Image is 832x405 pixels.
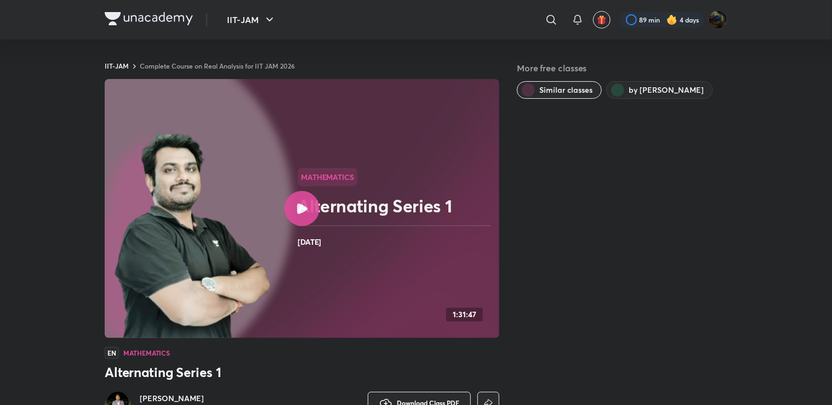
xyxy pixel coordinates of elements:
[105,61,129,70] a: IIT-JAM
[629,85,704,95] span: by Sagar Surya
[123,350,170,356] h4: Mathematics
[517,61,727,75] h5: More free classes
[709,10,727,29] img: Shubham Deshmukh
[517,81,602,99] button: Similar classes
[140,61,295,70] a: Complete Course on Real Analysis for IIT JAM 2026
[539,85,592,95] span: Similar classes
[105,363,499,381] h3: Alternating Series 1
[597,15,607,25] img: avatar
[105,12,193,28] a: Company Logo
[666,14,677,25] img: streak
[140,393,223,404] a: [PERSON_NAME]
[606,81,713,99] button: by Sagar Surya
[105,347,119,359] span: EN
[298,195,495,217] h2: Alternating Series 1
[220,9,283,31] button: IIT-JAM
[593,11,611,29] button: avatar
[298,235,495,249] h4: [DATE]
[453,310,476,319] h4: 1:31:47
[105,12,193,25] img: Company Logo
